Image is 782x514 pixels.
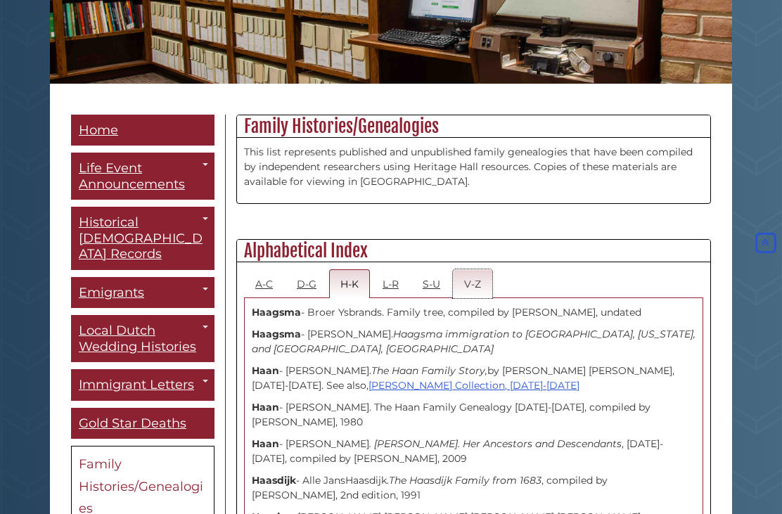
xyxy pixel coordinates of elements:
[329,269,370,298] a: H-K
[411,269,451,298] a: S-U
[79,160,185,192] span: Life Event Announcements
[252,364,696,393] p: - [PERSON_NAME]. by [PERSON_NAME] [PERSON_NAME], [DATE]-[DATE]. See also,
[252,474,296,487] strong: Haasdijk
[252,437,696,466] p: - [PERSON_NAME] , [DATE]-[DATE], compiled by [PERSON_NAME], 2009
[252,401,279,413] strong: Haan
[79,377,194,392] span: Immigrant Letters
[252,306,301,319] strong: Haagsma
[252,328,301,340] strong: Haagsma
[286,269,328,298] a: D-G
[252,364,279,377] strong: Haan
[71,115,214,146] a: Home
[71,277,214,309] a: Emigrants
[79,285,144,300] span: Emigrants
[252,328,696,355] i: Haagsma immigration to [GEOGRAPHIC_DATA], [US_STATE], and [GEOGRAPHIC_DATA], [GEOGRAPHIC_DATA]
[244,145,703,189] p: This list represents published and unpublished family genealogies that have been compiled by inde...
[79,323,196,354] span: Local Dutch Wedding Histories
[252,437,279,450] strong: Haan
[71,207,214,270] a: Historical [DEMOGRAPHIC_DATA] Records
[79,214,203,262] span: Historical [DEMOGRAPHIC_DATA] Records
[237,115,710,138] h2: Family Histories/Genealogies
[71,408,214,439] a: Gold Star Deaths
[389,474,541,487] i: The Haasdijk Family from 1683
[79,416,186,431] span: Gold Star Deaths
[752,237,778,250] a: Back to Top
[463,437,622,450] i: Her Ancestors and Descendants
[453,269,492,298] a: V-Z
[252,473,696,503] p: - Alle JansHaasdijk. , compiled by [PERSON_NAME], 2nd edition, 1991
[252,305,696,320] p: - Broer Ysbrands. Family tree, compiled by [PERSON_NAME], undated
[71,369,214,401] a: Immigrant Letters
[371,269,410,298] a: L-R
[252,327,696,356] p: - [PERSON_NAME].
[244,269,284,298] a: A-C
[237,240,710,262] h2: Alphabetical Index
[79,122,118,138] span: Home
[71,315,214,362] a: Local Dutch Wedding Histories
[369,437,460,450] i: . [PERSON_NAME].
[71,153,214,200] a: Life Event Announcements
[371,364,487,377] i: The Haan Family Story,
[368,379,579,392] a: [PERSON_NAME] Collection, [DATE]-[DATE]
[252,400,696,430] p: - [PERSON_NAME]. The Haan Family Genealogy [DATE]-[DATE], compiled by [PERSON_NAME], 1980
